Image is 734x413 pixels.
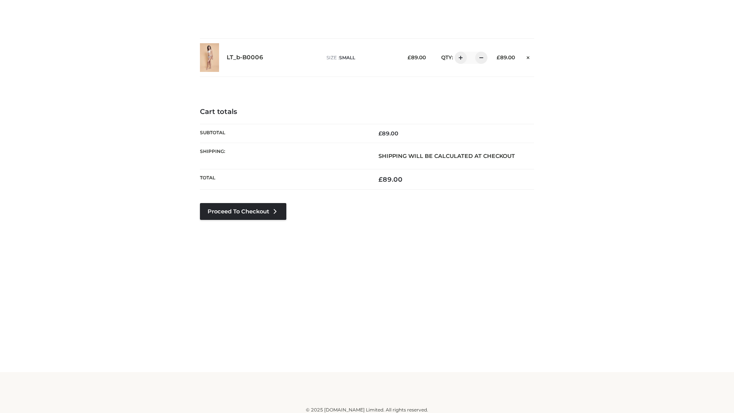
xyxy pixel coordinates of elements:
[200,108,534,116] h4: Cart totals
[408,54,426,60] bdi: 89.00
[227,54,263,61] a: LT_b-B0006
[200,169,367,190] th: Total
[434,52,485,64] div: QTY:
[378,176,383,183] span: £
[497,54,515,60] bdi: 89.00
[378,130,398,137] bdi: 89.00
[378,130,382,137] span: £
[200,43,219,72] img: LT_b-B0006 - SMALL
[497,54,500,60] span: £
[339,55,355,60] span: SMALL
[326,54,396,61] p: size :
[408,54,411,60] span: £
[200,203,286,220] a: Proceed to Checkout
[378,176,403,183] bdi: 89.00
[200,143,367,169] th: Shipping:
[200,124,367,143] th: Subtotal
[523,52,534,62] a: Remove this item
[378,153,515,159] strong: Shipping will be calculated at checkout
